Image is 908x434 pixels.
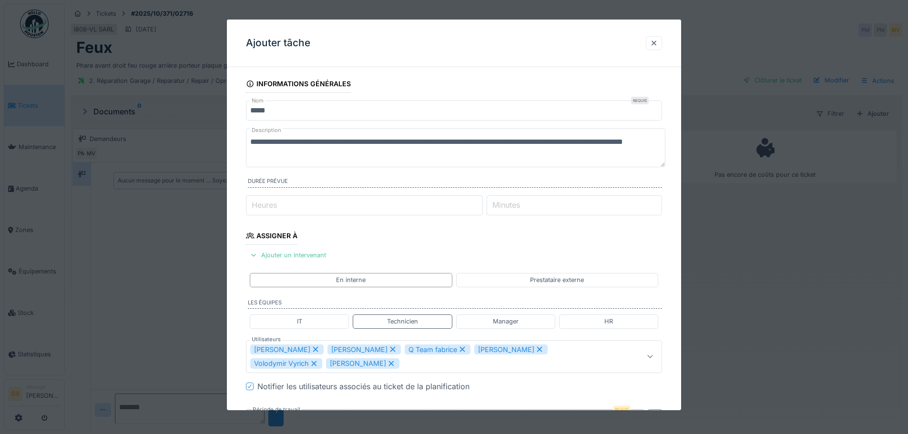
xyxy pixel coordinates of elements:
[250,358,322,369] div: Volodymir Vyrich
[326,358,399,369] div: [PERSON_NAME]
[613,405,631,413] div: Requis
[246,37,310,49] h3: Ajouter tâche
[248,177,662,188] label: Durée prévue
[246,249,330,262] div: Ajouter un intervenant
[327,344,401,355] div: [PERSON_NAME]
[490,199,522,211] label: Minutes
[250,97,265,105] label: Nom
[250,124,283,136] label: Description
[530,275,584,284] div: Prestataire externe
[257,381,469,392] div: Notifier les utilisateurs associés au ticket de la planification
[604,317,613,326] div: HR
[493,317,519,326] div: Manager
[248,299,662,309] label: Les équipes
[387,317,418,326] div: Technicien
[250,335,283,343] label: Utilisateurs
[297,317,302,326] div: IT
[336,275,366,284] div: En interne
[631,97,649,104] div: Requis
[250,199,279,211] label: Heures
[250,344,324,355] div: [PERSON_NAME]
[252,404,301,415] label: Période de travail
[246,77,351,93] div: Informations générales
[246,229,297,245] div: Assigner à
[474,344,548,355] div: [PERSON_NAME]
[405,344,470,355] div: Q Team fabrice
